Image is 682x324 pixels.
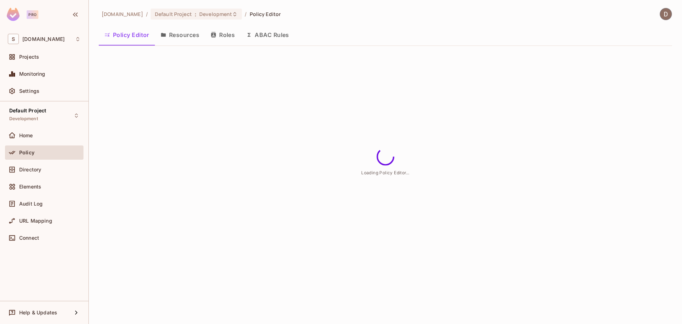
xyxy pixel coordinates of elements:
li: / [146,11,148,17]
span: Development [199,11,232,17]
img: SReyMgAAAABJRU5ErkJggg== [7,8,20,21]
span: Audit Log [19,201,43,207]
span: Directory [19,167,41,172]
span: the active workspace [102,11,143,17]
span: Development [9,116,38,122]
button: Policy Editor [99,26,155,44]
li: / [245,11,247,17]
span: Projects [19,54,39,60]
span: Default Project [155,11,192,17]
span: S [8,34,19,44]
span: Elements [19,184,41,190]
span: Policy [19,150,34,155]
span: Help & Updates [19,310,57,315]
span: Monitoring [19,71,45,77]
button: ABAC Rules [240,26,295,44]
span: Home [19,133,33,138]
span: Default Project [9,108,46,113]
button: Resources [155,26,205,44]
span: Loading Policy Editor... [361,170,410,175]
div: Pro [27,10,38,19]
span: : [194,11,197,17]
span: Workspace: savameta.com [22,36,65,42]
span: Policy Editor [250,11,281,17]
span: Settings [19,88,39,94]
img: Dat Nghiem Quoc [660,8,672,20]
span: URL Mapping [19,218,52,224]
span: Connect [19,235,39,241]
button: Roles [205,26,240,44]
